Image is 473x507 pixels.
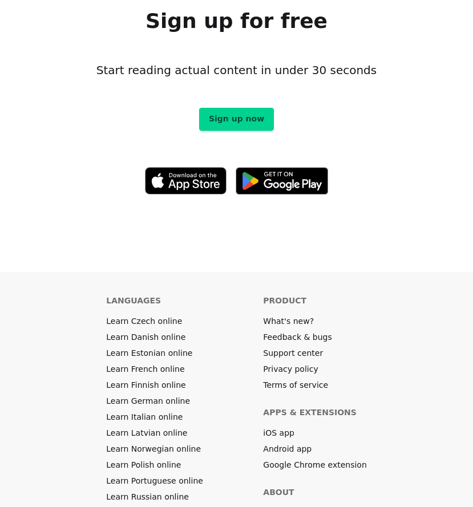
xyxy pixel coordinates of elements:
a: Learn Finnish online [106,379,185,391]
img: Download on the App Store [145,167,227,194]
a: Learn Czech online [106,315,182,327]
h6: Product [263,295,306,306]
a: Privacy policy [263,363,318,375]
a: Learn Latvian online [106,427,187,439]
a: Feedback & bugs [263,331,331,343]
h1: Sign up for free [145,10,328,33]
a: iOS app [263,427,294,439]
a: Google Chrome extension [263,459,366,471]
a: What's new? [263,315,314,327]
a: Learn Russian online [106,491,189,502]
h6: Languages [106,295,161,306]
a: Learn French online [106,363,184,375]
img: Get it on Google Play [236,167,328,194]
a: Terms of service [263,379,328,391]
h6: About [263,486,294,498]
a: Learn Portuguese online [106,475,203,486]
a: Sign up now [199,108,274,131]
h6: Apps & extensions [263,407,357,418]
a: Learn Norwegian online [106,443,201,455]
a: Learn Danish online [106,331,185,343]
h3: Start reading actual content in under 30 seconds [96,62,377,78]
a: Learn German online [106,395,190,407]
a: Android app [263,443,312,455]
a: Support center [263,347,323,359]
a: Learn Estonian online [106,347,192,359]
a: Learn Polish online [106,459,181,471]
a: Learn Italian online [106,411,183,423]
